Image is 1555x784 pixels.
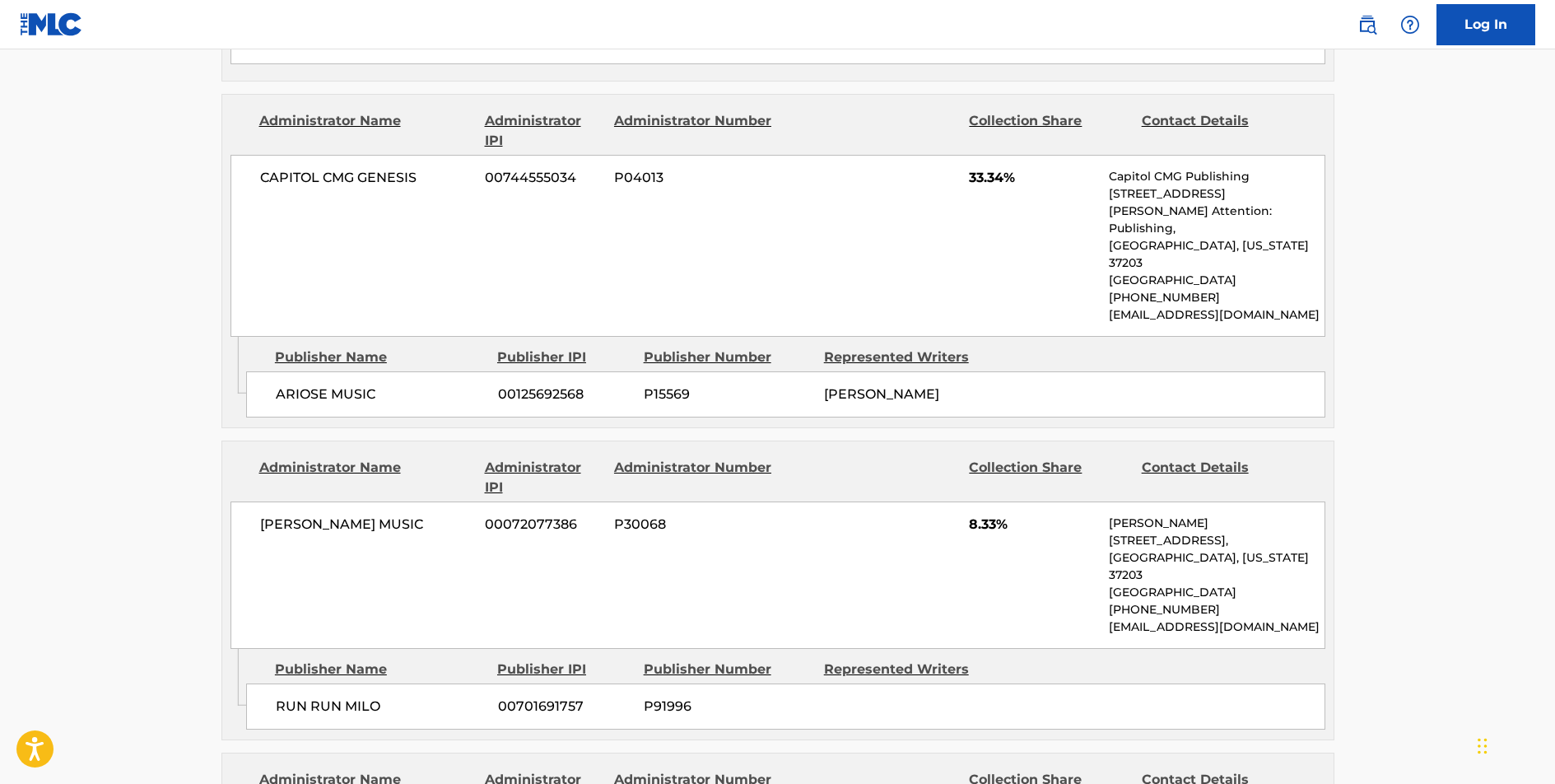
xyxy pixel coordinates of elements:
span: RUN RUN MILO [276,697,486,716]
div: Publisher IPI [497,348,631,367]
div: Publisher IPI [497,660,631,679]
div: Publisher Name [275,348,485,367]
span: P91996 [644,697,812,716]
span: P30068 [614,515,774,534]
div: Administrator IPI [485,111,602,151]
span: 00701691757 [498,697,631,716]
p: [STREET_ADDRESS][PERSON_NAME] Attention: Publishing, [1109,185,1324,237]
span: 00744555034 [485,168,602,188]
p: [EMAIL_ADDRESS][DOMAIN_NAME] [1109,618,1324,636]
img: search [1357,15,1377,35]
span: 33.34% [969,168,1096,188]
div: Collection Share [969,111,1129,151]
img: MLC Logo [20,12,83,36]
div: Contact Details [1142,458,1301,497]
img: help [1400,15,1420,35]
div: Help [1394,8,1427,41]
span: 00125692568 [498,385,631,404]
span: 00072077386 [485,515,602,534]
div: Contact Details [1142,111,1301,151]
p: [GEOGRAPHIC_DATA], [US_STATE] 37203 [1109,237,1324,272]
div: Drag [1478,721,1487,771]
div: Publisher Name [275,660,485,679]
p: [PERSON_NAME] [1109,515,1324,532]
a: Log In [1436,4,1535,45]
div: Publisher Number [644,348,812,367]
span: CAPITOL CMG GENESIS [260,168,473,188]
div: Collection Share [969,458,1129,497]
p: [PHONE_NUMBER] [1109,601,1324,618]
span: P15569 [644,385,812,404]
p: Capitol CMG Publishing [1109,168,1324,185]
span: ARIOSE MUSIC [276,385,486,404]
div: Administrator Name [259,458,473,497]
div: Administrator Number [614,111,774,151]
span: 8.33% [969,515,1096,534]
div: Represented Writers [824,660,992,679]
p: [GEOGRAPHIC_DATA], [US_STATE] 37203 [1109,549,1324,584]
span: [PERSON_NAME] [824,386,939,402]
a: Public Search [1351,8,1384,41]
div: Administrator Number [614,458,774,497]
iframe: Chat Widget [1473,705,1555,784]
p: [GEOGRAPHIC_DATA] [1109,584,1324,601]
div: Publisher Number [644,660,812,679]
div: Administrator IPI [485,458,602,497]
div: Represented Writers [824,348,992,367]
p: [GEOGRAPHIC_DATA] [1109,272,1324,289]
p: [EMAIL_ADDRESS][DOMAIN_NAME] [1109,306,1324,324]
div: Administrator Name [259,111,473,151]
p: [STREET_ADDRESS], [1109,532,1324,549]
span: P04013 [614,168,774,188]
span: [PERSON_NAME] MUSIC [260,515,473,534]
p: [PHONE_NUMBER] [1109,289,1324,306]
